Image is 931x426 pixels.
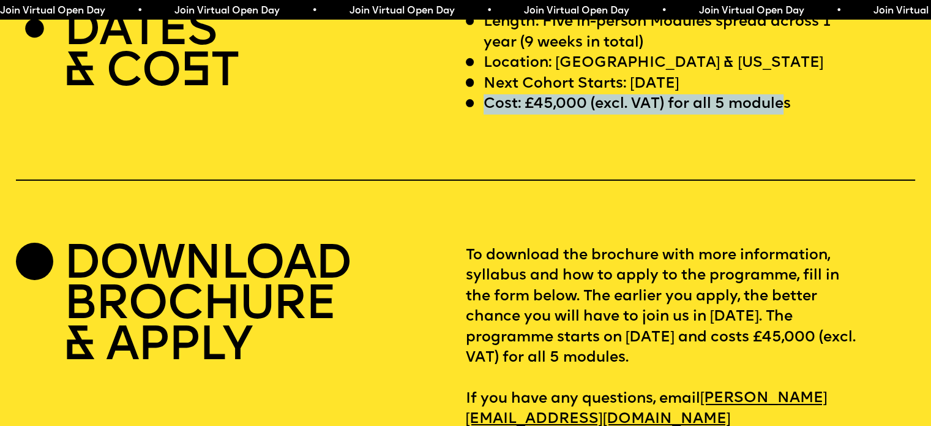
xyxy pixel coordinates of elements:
[474,6,479,16] span: •
[299,6,304,16] span: •
[484,12,859,53] p: Length: Five in-person Modules spread across 1 year (9 weeks in total)
[64,12,237,94] h2: DATES & CO T
[648,6,654,16] span: •
[484,53,823,74] p: Location: [GEOGRAPHIC_DATA] & [US_STATE]
[823,6,829,16] span: •
[484,74,679,94] p: Next Cohort Starts: [DATE]
[124,6,130,16] span: •
[484,94,791,115] p: Cost: £45,000 (excl. VAT) for all 5 modules
[181,49,211,97] span: S
[64,246,351,368] h2: DOWNLOAD BROCHURE & APPLY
